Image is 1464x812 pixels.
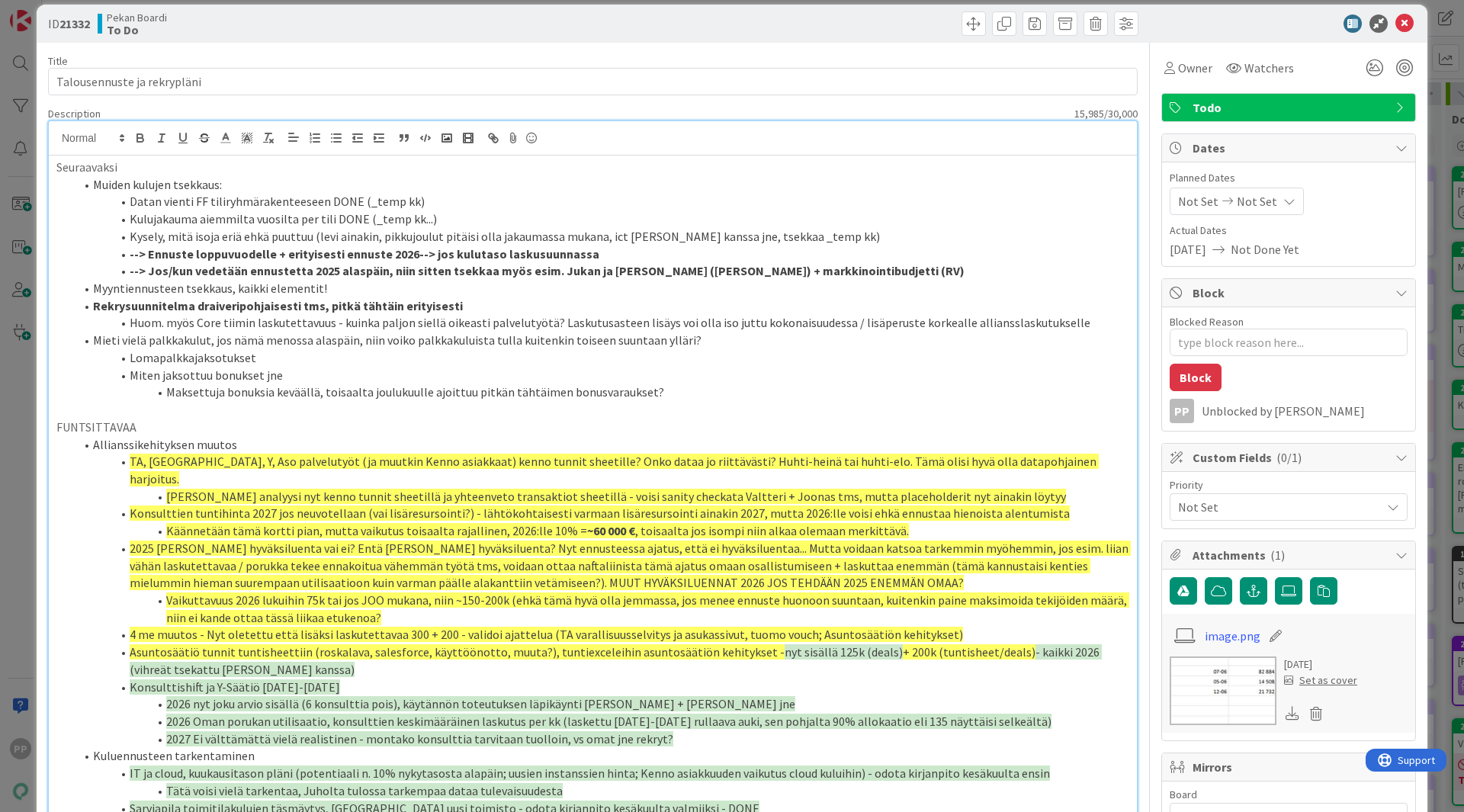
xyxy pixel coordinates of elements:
span: Mirrors [1193,758,1388,776]
span: 2025 [PERSON_NAME] hyväksiluenta vai ei? Entä [PERSON_NAME] hyväksiluenta? Nyt ennusteessa ajatus... [130,541,1131,590]
li: Myyntiennusteen tsekkaus, kaikki elementit! [75,280,1129,297]
li: Miten jaksottuu bonukset jne [75,367,1129,384]
span: 2027 Ei välttämättä vielä realistinen - montako konsulttia tarvitaan tuolloin, vs omat jne rekryt? [166,731,673,746]
span: Actual Dates [1170,223,1408,239]
span: Todo [1193,98,1388,117]
div: 15,985 / 30,000 [105,107,1138,120]
li: Lomapalkkajaksotukset [75,349,1129,367]
span: nyt sisällä 125k (deals) [785,644,903,660]
strong: --> Jos/kun vedetään ennustetta 2025 alaspäin, niin sitten tsekkaa myös esim. Jukan ja [PERSON_NA... [130,263,965,278]
span: Description [48,107,101,120]
span: Planned Dates [1170,170,1408,186]
span: Custom Fields [1193,448,1388,467]
p: Seuraavaksi [56,159,1129,176]
button: Block [1170,364,1222,391]
div: Download [1284,704,1301,724]
span: Not Set [1237,192,1277,210]
li: Muiden kulujen tsekkaus: [75,176,1129,194]
li: Huom. myös Core tiimin laskutettavuus - kuinka paljon siellä oikeasti palvelutyötä? Laskutusastee... [75,314,1129,332]
strong: ~60 000 € [587,523,635,538]
li: Kysely, mitä isoja eriä ehkä puuttuu (levi ainakin, pikkujoulut pitäisi olla jakaumassa mukana, i... [75,228,1129,246]
strong: --> Ennuste loppuvuodelle + erityisesti ennuste 2026--> jos kulutaso laskusuunnassa [130,246,599,262]
a: image.png [1205,627,1260,645]
span: Asuntosäätiö tunnit tuntisheettiin (roskalava, salesforce, käyttöönotto, muuta?), tuntiexceleihin... [130,644,785,660]
b: To Do [107,24,167,36]
span: Board [1170,789,1197,800]
span: ( 1 ) [1270,547,1285,563]
span: ID [48,14,90,33]
span: Konsulttien tuntihinta 2027 jos neuvotellaan (vai lisäresursointi?) - lähtökohtaisesti varmaan li... [130,505,1070,521]
span: 2026 nyt joku arvio sisällä (6 konsulttia pois), käytännön toteutuksen läpikäynti [PERSON_NAME] +... [166,696,795,711]
div: Unblocked by [PERSON_NAME] [1202,404,1408,418]
span: 2026 Oman porukan utilisaatio, konsulttien keskimääräinen laskutus per kk (laskettu [DATE]-[DATE]... [166,714,1051,729]
li: Kulujakauma aiemmilta vuosilta per tili DONE (_temp kk...) [75,210,1129,228]
span: [PERSON_NAME] analyysi nyt kenno tunnit sheetillä ja yhteenveto transaktiot sheetillä - voisi san... [166,489,1066,504]
label: Blocked Reason [1170,315,1244,329]
span: , toisaalta jos isompi niin alkaa olemaan merkittävä. [635,523,909,538]
span: Not Done Yet [1231,240,1299,258]
span: Watchers [1244,59,1294,77]
div: [DATE] [1284,656,1357,672]
input: type card name here... [48,68,1138,95]
strong: Rekrysuunnitelma draiveripohjaisesti tms, pitkä tähtäin erityisesti [93,298,463,313]
span: IT ja cloud, kuukausitason pläni (potentiaali n. 10% nykytasosta alapäin; uusien instanssien hint... [130,765,1050,781]
span: ( 0/1 ) [1276,450,1302,465]
span: Vaikuttavuus 2026 lukuihin 75k tai jos JOO mukana, niin ~150-200k (ehkä tämä hyvä olla jemmassa, ... [166,592,1129,625]
li: Datan vienti FF tiliryhmärakenteeseen DONE (_temp kk) [75,193,1129,210]
div: Priority [1170,480,1408,490]
span: Not Set [1178,192,1218,210]
span: TA, [GEOGRAPHIC_DATA], Y, Aso palvelutyöt (ja muutkin Kenno asiakkaat) kenno tunnit sheetille? On... [130,454,1099,486]
span: Block [1193,284,1388,302]
span: Tätä voisi vielä tarkentaa, Juholta tulossa tarkempaa dataa tulevaisuudesta [166,783,563,798]
li: Maksettuja bonuksia keväällä, toisaalta joulukuulle ajoittuu pitkän tähtäimen bonusvaraukset? [75,384,1129,401]
span: + 200k (tuntisheet/deals) [903,644,1035,660]
span: - kaikki 2026 (vihreät tsekattu [PERSON_NAME] kanssa) [130,644,1102,677]
span: Pekan Boardi [107,11,167,24]
span: Konsulttishift ja Y-Säätiö [DATE]-[DATE] [130,679,340,695]
span: Support [32,2,69,21]
div: Set as cover [1284,672,1357,688]
span: Dates [1193,139,1388,157]
span: 4 me muutos - Nyt oletettu että lisäksi laskutettavaa 300 + 200 - validoi ajattelua (TA varallisu... [130,627,963,642]
span: Not Set [1178,496,1373,518]
span: Käännetään tämä kortti pian, mutta vaikutus toisaalta rajallinen, 2026:lle 10% = [166,523,587,538]
li: Kuluennusteen tarkentaminen [75,747,1129,765]
span: Owner [1178,59,1212,77]
span: [DATE] [1170,240,1206,258]
li: Mieti vielä palkkakulut, jos nämä menossa alaspäin, niin voiko palkkakuluista tulla kuitenkin toi... [75,332,1129,349]
div: PP [1170,399,1194,423]
span: Attachments [1193,546,1388,564]
p: FUNTSITTAVAA [56,419,1129,436]
b: 21332 [59,16,90,31]
label: Title [48,54,68,68]
li: Allianssikehityksen muutos [75,436,1129,454]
